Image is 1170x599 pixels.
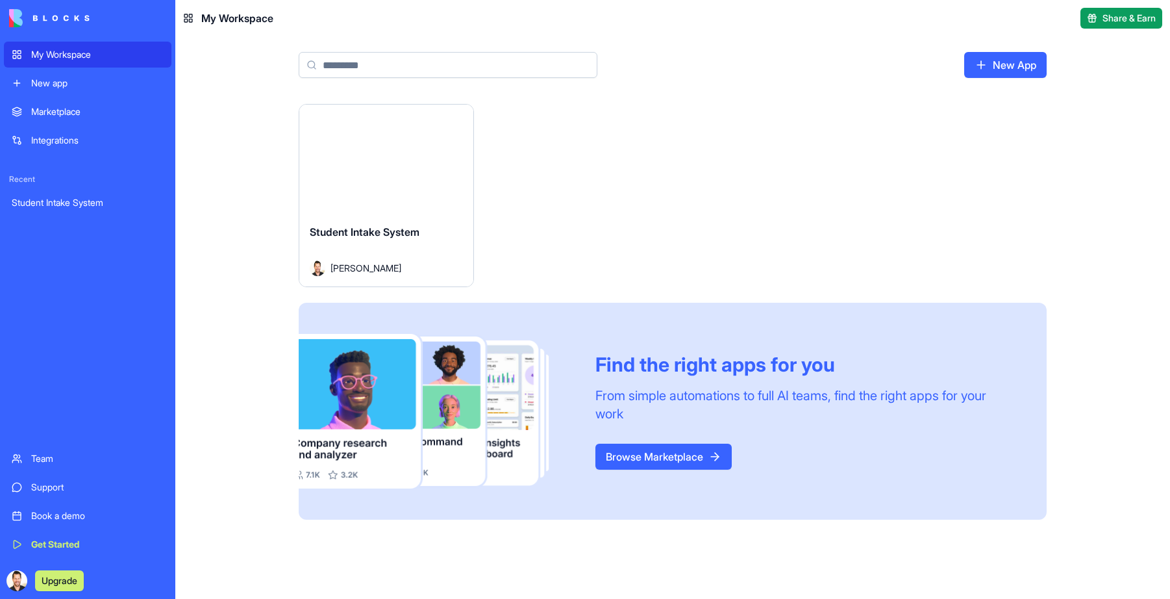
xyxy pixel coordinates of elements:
div: Get Started [31,538,164,551]
a: Student Intake System [4,190,171,216]
button: Upgrade [35,570,84,591]
div: Marketplace [31,105,164,118]
div: Team [31,452,164,465]
img: Avatar [310,261,325,276]
span: Share & Earn [1102,12,1156,25]
a: Student Intake SystemAvatar[PERSON_NAME] [299,104,474,287]
div: Integrations [31,134,164,147]
a: Team [4,446,171,472]
a: Get Started [4,531,171,557]
img: ACg8ocL0CE9bmEUDMi7Ousl2MDacQ9NeNvIgGZcfsy9szxZq7FJuVdmDLg=s96-c [6,570,27,591]
span: My Workspace [201,10,273,26]
img: Frame_181_egmpey.png [299,334,575,489]
span: Student Intake System [310,225,419,238]
div: New app [31,77,164,90]
a: Browse Marketplace [595,444,732,470]
button: Share & Earn [1080,8,1162,29]
a: Marketplace [4,99,171,125]
a: Upgrade [35,574,84,587]
span: Recent [4,174,171,185]
span: [PERSON_NAME] [330,261,401,275]
a: New App [964,52,1047,78]
a: Book a demo [4,503,171,529]
a: New app [4,70,171,96]
div: My Workspace [31,48,164,61]
a: My Workspace [4,42,171,68]
a: Integrations [4,127,171,153]
a: Support [4,474,171,500]
img: logo [9,9,90,27]
div: Support [31,481,164,494]
div: Book a demo [31,509,164,522]
div: From simple automations to full AI teams, find the right apps for your work [595,387,1015,423]
div: Student Intake System [12,196,164,209]
div: Find the right apps for you [595,353,1015,376]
